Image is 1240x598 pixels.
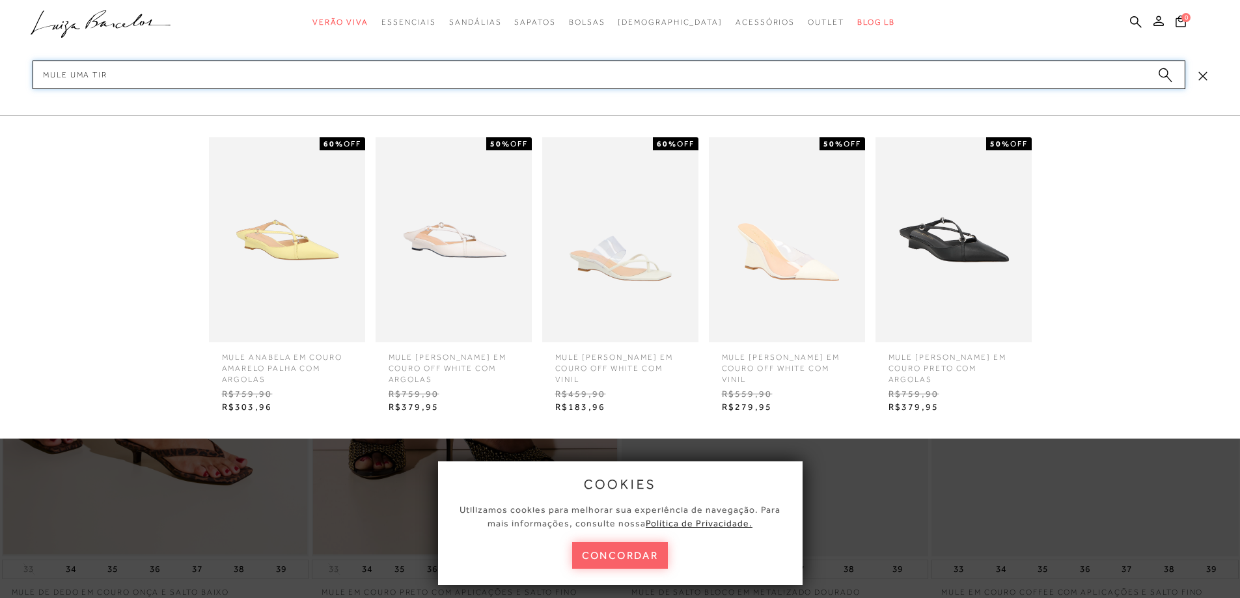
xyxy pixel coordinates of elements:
[808,10,844,34] a: categoryNavScreenReaderText
[879,385,1028,404] span: R$759,90
[545,342,695,385] span: MULE [PERSON_NAME] EM COURO OFF WHITE COM VINIL
[712,385,862,404] span: R$559,90
[584,477,657,491] span: cookies
[709,137,865,342] img: MULE ANABELA EM COURO OFF WHITE COM VINIL
[990,139,1010,148] strong: 50%
[212,342,362,385] span: MULE ANABELA EM COURO AMARELO PALHA COM ARGOLAS
[372,137,535,417] a: MULE ANABELA EM COURO OFF WHITE COM ARGOLAS 50%OFF MULE [PERSON_NAME] EM COURO OFF WHITE COM ARGO...
[618,10,723,34] a: noSubCategoriesText
[514,18,555,27] span: Sapatos
[514,10,555,34] a: categoryNavScreenReaderText
[569,18,605,27] span: Bolsas
[379,342,529,385] span: MULE [PERSON_NAME] EM COURO OFF WHITE COM ARGOLAS
[706,137,868,417] a: MULE ANABELA EM COURO OFF WHITE COM VINIL 50%OFF MULE [PERSON_NAME] EM COURO OFF WHITE COM VINIL ...
[212,385,362,404] span: R$759,90
[1010,139,1028,148] span: OFF
[490,139,510,148] strong: 50%
[844,139,861,148] span: OFF
[857,18,895,27] span: BLOG LB
[808,18,844,27] span: Outlet
[545,398,695,417] span: R$183,96
[677,139,695,148] span: OFF
[460,504,780,528] span: Utilizamos cookies para melhorar sua experiência de navegação. Para mais informações, consulte nossa
[823,139,844,148] strong: 50%
[381,10,436,34] a: categoryNavScreenReaderText
[875,137,1032,342] img: MULE ANABELA EM COURO PRETO COM ARGOLAS
[736,18,795,27] span: Acessórios
[379,385,529,404] span: R$759,90
[376,137,532,342] img: MULE ANABELA EM COURO OFF WHITE COM ARGOLAS
[510,139,528,148] span: OFF
[879,398,1028,417] span: R$379,95
[545,385,695,404] span: R$459,90
[857,10,895,34] a: BLOG LB
[879,342,1028,385] span: MULE [PERSON_NAME] EM COURO PRETO COM ARGOLAS
[324,139,344,148] strong: 60%
[712,342,862,385] span: MULE [PERSON_NAME] EM COURO OFF WHITE COM VINIL
[646,518,752,528] a: Política de Privacidade.
[209,137,365,342] img: MULE ANABELA EM COURO AMARELO PALHA COM ARGOLAS
[212,398,362,417] span: R$303,96
[542,137,698,342] img: MULE ANABELA EM COURO OFF WHITE COM VINIL
[872,137,1035,417] a: MULE ANABELA EM COURO PRETO COM ARGOLAS 50%OFF MULE [PERSON_NAME] EM COURO PRETO COM ARGOLAS R$75...
[312,18,368,27] span: Verão Viva
[539,137,702,417] a: MULE ANABELA EM COURO OFF WHITE COM VINIL 60%OFF MULE [PERSON_NAME] EM COURO OFF WHITE COM VINIL ...
[572,542,668,569] button: concordar
[657,139,677,148] strong: 60%
[569,10,605,34] a: categoryNavScreenReaderText
[206,137,368,417] a: MULE ANABELA EM COURO AMARELO PALHA COM ARGOLAS 60%OFF MULE ANABELA EM COURO AMARELO PALHA COM AR...
[33,61,1185,89] input: Buscar.
[618,18,723,27] span: [DEMOGRAPHIC_DATA]
[379,398,529,417] span: R$379,95
[712,398,862,417] span: R$279,95
[736,10,795,34] a: categoryNavScreenReaderText
[449,10,501,34] a: categoryNavScreenReaderText
[1172,14,1190,32] button: 0
[449,18,501,27] span: Sandálias
[1181,13,1191,22] span: 0
[381,18,436,27] span: Essenciais
[312,10,368,34] a: categoryNavScreenReaderText
[344,139,361,148] span: OFF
